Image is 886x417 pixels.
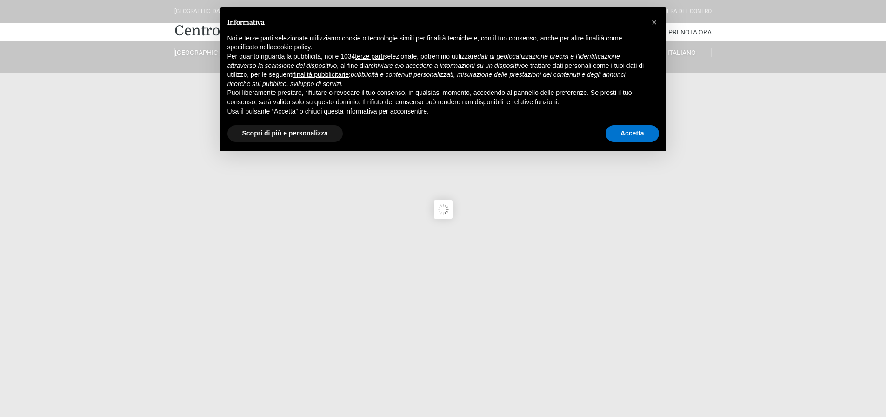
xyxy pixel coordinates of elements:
[146,9,183,33] span: Scopri il nostro miglior prezzo!
[62,18,87,27] div: MM
[227,88,644,107] p: Puoi liberamente prestare, rifiutare o revocare il tuo consenso, in qualsiasi momento, accedendo ...
[227,52,644,88] p: Per quanto riguarda la pubblicità, noi e 1034 selezionate, potremmo utilizzare , al fine di e tra...
[647,15,662,30] button: Chiudi questa informativa
[174,21,354,40] a: Centro Vacanze De Angelis
[355,52,384,61] button: terze parti
[376,4,434,19] li: Miglior prezzo garantito
[273,43,310,51] a: cookie policy
[652,17,657,27] span: ×
[606,125,659,142] button: Accetta
[227,34,644,52] p: Noi e terze parti selezionate utilizziamo cookie o tecnologie simili per finalità tecniche e, con...
[667,49,696,56] span: Italiano
[227,71,627,87] em: pubblicità e contenuti personalizzati, misurazione delle prestazioni dei contenuti e degli annunc...
[657,7,712,16] div: Riviera Del Conero
[174,48,234,57] a: [GEOGRAPHIC_DATA]
[328,4,337,11] span: 284
[35,4,51,15] div: DD
[227,53,620,69] em: dati di geolocalizzazione precisi e l’identificazione attraverso la scansione del dispositivo
[227,19,644,27] h2: Informativa
[365,62,525,69] em: archiviare e/o accedere a informazioni su un dispositivo
[443,3,509,18] span: Codice Promo
[376,19,434,27] li: Assistenza clienti
[668,23,712,41] a: Prenota Ora
[376,27,434,34] li: Pagamento sicuro
[227,125,343,142] button: Scopri di più e personalizza
[327,4,361,11] a: ( recensioni)
[30,18,55,27] div: MM
[293,70,349,80] button: finalità pubblicitarie
[227,107,644,116] p: Usa il pulsante “Accetta” o chiudi questa informativa per acconsentire.
[304,2,323,21] span: 7.8
[205,15,240,26] span: Prenota
[652,48,712,57] a: Italiano
[174,7,228,16] div: [GEOGRAPHIC_DATA]
[67,4,82,15] div: DD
